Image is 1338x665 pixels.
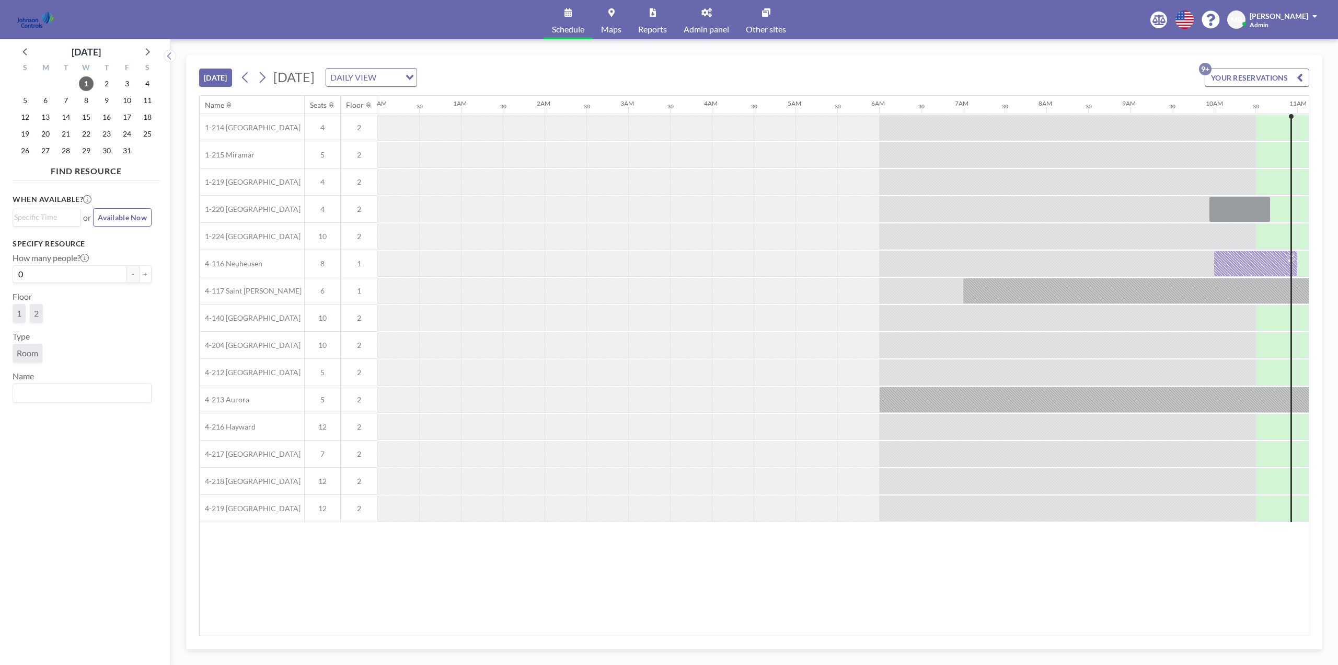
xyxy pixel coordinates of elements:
span: 1 [341,286,377,296]
span: 10 [305,341,340,350]
span: Tuesday, October 21, 2025 [59,127,73,141]
div: T [56,62,76,75]
span: 2 [341,368,377,377]
input: Search for option [14,211,75,223]
span: Friday, October 10, 2025 [120,93,134,108]
input: Search for option [379,71,399,84]
span: Saturday, October 4, 2025 [140,76,155,91]
h3: Specify resource [13,239,152,249]
div: Search for option [13,209,80,225]
span: 2 [341,123,377,132]
span: 1-224 [GEOGRAPHIC_DATA] [200,232,301,241]
span: Monday, October 20, 2025 [38,127,53,141]
span: Reports [638,25,667,33]
span: Other sites [746,25,786,33]
span: 4-219 [GEOGRAPHIC_DATA] [200,504,301,513]
span: Sunday, October 19, 2025 [18,127,32,141]
label: Floor [13,291,32,302]
span: MB [1231,15,1242,25]
span: 4 [305,177,340,187]
span: 5 [305,395,340,404]
button: - [126,265,139,283]
div: 30 [667,103,674,110]
span: Friday, October 24, 2025 [120,127,134,141]
span: 1-219 [GEOGRAPHIC_DATA] [200,177,301,187]
span: 4-218 [GEOGRAPHIC_DATA] [200,477,301,486]
span: 4-140 [GEOGRAPHIC_DATA] [200,313,301,323]
div: 12AM [370,99,387,107]
div: S [137,62,157,75]
span: 4-117 Saint [PERSON_NAME] [200,286,302,296]
span: 2 [341,341,377,350]
div: T [96,62,117,75]
label: Name [13,371,34,381]
span: Tuesday, October 28, 2025 [59,143,73,158]
span: DAILY VIEW [328,71,378,84]
span: Friday, October 31, 2025 [120,143,134,158]
span: 6 [305,286,340,296]
span: Tuesday, October 7, 2025 [59,93,73,108]
div: 30 [500,103,506,110]
span: Admin panel [684,25,729,33]
span: 8 [305,259,340,268]
div: 5AM [788,99,801,107]
h4: FIND RESOURCE [13,162,160,176]
span: 2 [341,205,377,214]
span: 4-212 [GEOGRAPHIC_DATA] [200,368,301,377]
div: 6AM [871,99,885,107]
span: 12 [305,477,340,486]
span: 2 [341,177,377,187]
span: 1-214 [GEOGRAPHIC_DATA] [200,123,301,132]
span: 1-215 Miramar [200,150,255,160]
img: organization-logo [17,9,54,30]
span: Wednesday, October 8, 2025 [79,93,94,108]
div: 11AM [1289,99,1307,107]
span: 2 [341,313,377,323]
span: 2 [341,449,377,459]
span: Thursday, October 2, 2025 [99,76,114,91]
span: 5 [305,150,340,160]
span: Saturday, October 25, 2025 [140,127,155,141]
span: 10 [305,313,340,323]
span: 4-217 [GEOGRAPHIC_DATA] [200,449,301,459]
span: 1 [17,308,21,318]
div: 30 [1086,103,1092,110]
div: 30 [751,103,757,110]
span: 4-216 Hayward [200,422,256,432]
span: Schedule [552,25,584,33]
span: Admin [1250,21,1268,29]
p: 9+ [1199,63,1212,75]
div: 30 [1253,103,1259,110]
div: 30 [835,103,841,110]
div: Search for option [13,384,151,402]
div: 30 [918,103,925,110]
span: Saturday, October 18, 2025 [140,110,155,125]
span: 10 [305,232,340,241]
span: 2 [341,504,377,513]
span: Wednesday, October 22, 2025 [79,127,94,141]
span: Thursday, October 9, 2025 [99,93,114,108]
span: Monday, October 6, 2025 [38,93,53,108]
div: 7AM [955,99,968,107]
span: Room [17,348,38,358]
div: 4AM [704,99,718,107]
div: 2AM [537,99,550,107]
div: Name [205,100,224,110]
span: or [83,212,91,223]
span: Monday, October 27, 2025 [38,143,53,158]
span: Saturday, October 11, 2025 [140,93,155,108]
div: F [117,62,137,75]
div: [DATE] [72,44,101,59]
span: Thursday, October 16, 2025 [99,110,114,125]
span: 4-204 [GEOGRAPHIC_DATA] [200,341,301,350]
span: 2 [34,308,39,318]
button: [DATE] [199,69,232,87]
button: + [139,265,152,283]
span: 4 [305,205,340,214]
span: Wednesday, October 1, 2025 [79,76,94,91]
span: 4 [305,123,340,132]
div: S [15,62,36,75]
label: How many people? [13,253,89,263]
span: 4-116 Neuheusen [200,259,262,268]
span: 7 [305,449,340,459]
